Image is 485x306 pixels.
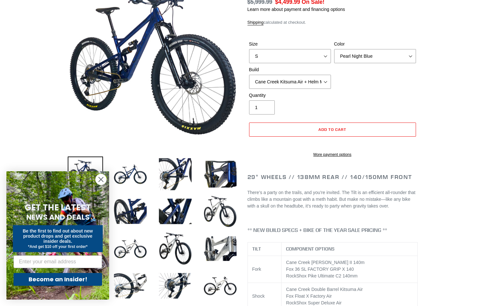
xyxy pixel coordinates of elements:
span: *And get $10 off your first order* [28,244,87,249]
th: COMPONENT OPTIONS [281,242,417,256]
td: Cane Creek [PERSON_NAME] II 140m Fox 36 SL FACTORY GRIP X 140 RockShox Pike Ultimate C2 140mm [281,256,417,283]
img: Load image into Gallery viewer, TILT - Complete Bike [158,157,193,192]
a: Learn more about payment and financing options [247,7,345,12]
td: Fork [247,256,281,283]
span: Add to cart [318,127,346,132]
div: calculated at checkout. [247,19,418,26]
a: Shipping [247,20,264,25]
img: Load image into Gallery viewer, TILT - Complete Bike [158,194,193,229]
img: Load image into Gallery viewer, TILT - Complete Bike [203,231,238,266]
img: Load image into Gallery viewer, TILT - Complete Bike [113,231,148,266]
h2: 29" Wheels // 138mm Rear // 140/150mm Front [247,174,418,181]
input: Enter your email address [13,255,102,268]
th: TILT [247,242,281,256]
img: Load image into Gallery viewer, TILT - Complete Bike [203,268,238,303]
button: Become an Insider! [13,273,102,286]
label: Color [334,41,416,47]
button: Add to cart [249,123,416,137]
img: Load image into Gallery viewer, TILT - Complete Bike [113,194,148,229]
img: Load image into Gallery viewer, TILT - Complete Bike [113,268,148,303]
img: Load image into Gallery viewer, TILT - Complete Bike [68,157,103,192]
img: Load image into Gallery viewer, TILT - Complete Bike [203,194,238,229]
img: Load image into Gallery viewer, TILT - Complete Bike [158,231,193,266]
span: GET THE LATEST [25,202,91,213]
a: More payment options [249,152,416,157]
button: Close dialog [95,174,107,185]
h4: ** NEW BUILD SPECS + BIKE OF THE YEAR SALE PRICING ** [247,227,418,233]
label: Build [249,66,331,73]
img: Load image into Gallery viewer, TILT - Complete Bike [203,157,238,192]
p: There’s a party on the trails, and you’re invited. The Tilt is an efficient all-rounder that clim... [247,189,418,209]
img: Load image into Gallery viewer, TILT - Complete Bike [113,157,148,192]
label: Size [249,41,331,47]
span: NEWS AND DEALS [26,212,90,222]
img: Load image into Gallery viewer, TILT - Complete Bike [158,268,193,303]
span: Be the first to find out about new product drops and get exclusive insider deals. [23,228,93,244]
label: Quantity [249,92,331,99]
